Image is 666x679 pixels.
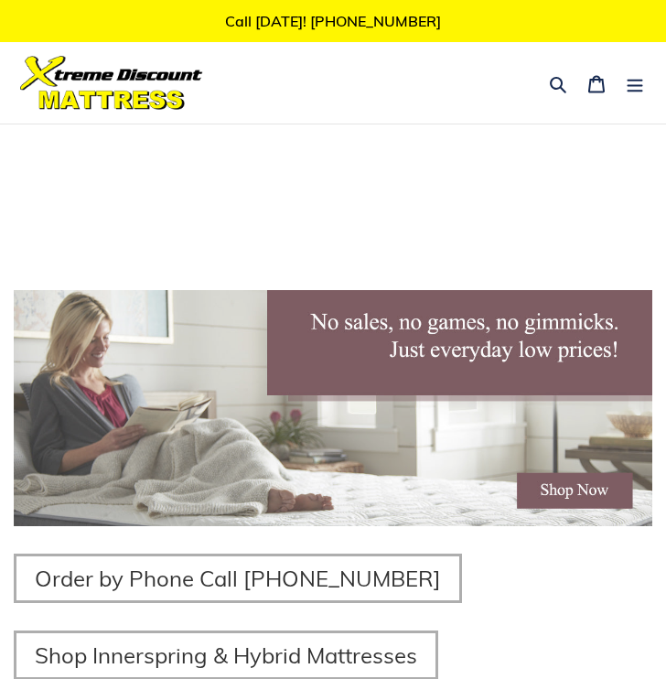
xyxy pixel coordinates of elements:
img: herobannermay2022-1652879215306_1200x.jpg [14,290,652,526]
img: Xtreme Discount Mattress [20,56,203,110]
span: Order by Phone Call [PHONE_NUMBER] [35,565,441,592]
a: Order by Phone Call [PHONE_NUMBER] [14,554,462,603]
span: Shop Innerspring & Hybrid Mattresses [35,641,417,669]
button: Menu [616,61,654,104]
